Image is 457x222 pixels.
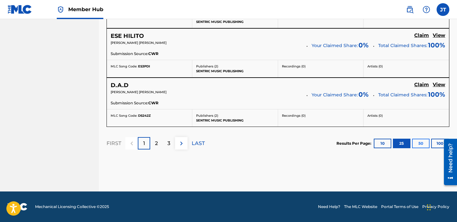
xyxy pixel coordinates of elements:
p: Recordings ( 0 ) [282,113,359,118]
img: right [178,140,185,147]
p: SENTRIC MUSIC PUBLISHING [196,69,274,73]
span: Mechanical Licensing Collective © 2025 [35,204,109,210]
h5: View [433,32,445,38]
span: CWR [148,100,158,106]
span: MLC Song Code: [111,64,137,68]
span: MLC Song Code: [111,114,137,118]
p: LAST [192,140,205,147]
h5: View [433,82,445,88]
span: Total Claimed Shares: [378,43,427,48]
p: Recordings ( 0 ) [282,64,359,69]
div: User Menu [437,3,449,16]
img: logo [8,203,27,211]
span: Your Claimed Share: [312,92,358,98]
span: ES3PDI [138,64,150,68]
span: 0 % [358,90,369,99]
a: Privacy Policy [422,204,449,210]
p: Artists ( 0 ) [367,64,445,69]
p: Results Per Page: [336,141,373,146]
h5: D.A.D [111,82,129,89]
span: 0 % [358,40,369,50]
iframe: Resource Center [439,136,457,188]
span: Your Claimed Share: [312,42,358,49]
div: Help [420,3,433,16]
iframe: Chat Widget [425,191,457,222]
p: 1 [143,140,145,147]
span: DS242Z [138,114,151,118]
span: Member Hub [68,6,103,13]
span: CWR [148,51,158,57]
button: 100 [431,139,449,148]
p: Artists ( 0 ) [367,113,445,118]
button: 25 [393,139,410,148]
p: FIRST [107,140,121,147]
a: The MLC Website [344,204,377,210]
img: search [406,6,414,13]
button: 10 [374,139,391,148]
p: SENTRIC MUSIC PUBLISHING [196,118,274,123]
p: Publishers ( 2 ) [196,113,274,118]
p: Publishers ( 2 ) [196,64,274,69]
p: 2 [155,140,158,147]
img: help [423,6,430,13]
div: Drag [427,198,431,217]
a: Need Help? [318,204,340,210]
a: Public Search [403,3,416,16]
p: SENTRIC MUSIC PUBLISHING [196,19,274,24]
span: [PERSON_NAME] [PERSON_NAME] [111,90,166,94]
span: Submission Source: [111,51,148,57]
h5: Claim [414,82,429,88]
span: 100 % [428,40,445,50]
span: Submission Source: [111,100,148,106]
span: 100 % [428,90,445,99]
a: View [433,32,445,39]
span: Total Claimed Shares: [378,92,427,98]
h5: Claim [414,32,429,38]
p: 3 [167,140,170,147]
a: View [433,82,445,89]
h5: ESE HILITO [111,32,144,40]
img: MLC Logo [8,5,32,14]
img: Top Rightsholder [57,6,64,13]
a: Portal Terms of Use [381,204,418,210]
button: 50 [412,139,430,148]
span: [PERSON_NAME] [PERSON_NAME] [111,41,166,45]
